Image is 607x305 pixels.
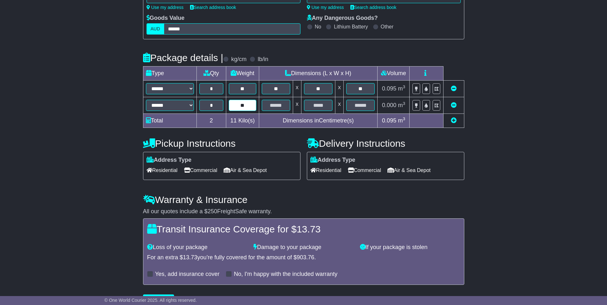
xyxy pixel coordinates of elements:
[147,5,184,10] a: Use my address
[230,117,237,124] span: 11
[357,244,463,251] div: If your package is stolen
[259,114,378,128] td: Dimensions in Centimetre(s)
[382,85,396,92] span: 0.095
[143,138,300,149] h4: Pickup Instructions
[183,254,197,261] span: 13.73
[226,114,259,128] td: Kilo(s)
[381,24,394,30] label: Other
[334,24,368,30] label: Lithium Battery
[310,165,341,175] span: Residential
[143,52,223,63] h4: Package details |
[250,244,357,251] div: Damage to your package
[143,114,196,128] td: Total
[403,101,405,106] sup: 3
[307,138,464,149] h4: Delivery Instructions
[208,208,217,215] span: 250
[403,84,405,89] sup: 3
[293,81,301,97] td: x
[231,56,246,63] label: kg/cm
[190,5,236,10] a: Search address book
[310,157,355,164] label: Address Type
[315,24,321,30] label: No
[147,157,192,164] label: Address Type
[297,224,321,234] span: 13.73
[297,254,314,261] span: 903.76
[259,66,378,81] td: Dimensions (L x W x H)
[403,116,405,121] sup: 3
[378,66,410,81] td: Volume
[335,81,344,97] td: x
[155,271,220,278] label: Yes, add insurance cover
[147,224,460,234] h4: Transit Insurance Coverage for $
[234,271,338,278] label: No, I'm happy with the included warranty
[348,165,381,175] span: Commercial
[143,194,464,205] h4: Warranty & Insurance
[147,23,164,35] label: AUD
[387,165,431,175] span: Air & Sea Depot
[382,117,396,124] span: 0.095
[335,97,344,114] td: x
[350,5,396,10] a: Search address book
[258,56,268,63] label: lb/in
[144,244,251,251] div: Loss of your package
[398,102,405,108] span: m
[451,117,457,124] a: Add new item
[307,15,378,22] label: Any Dangerous Goods?
[293,97,301,114] td: x
[143,66,196,81] td: Type
[147,165,178,175] span: Residential
[307,5,344,10] a: Use my address
[451,102,457,108] a: Remove this item
[104,298,197,303] span: © One World Courier 2025. All rights reserved.
[143,208,464,215] div: All our quotes include a $ FreightSafe warranty.
[226,66,259,81] td: Weight
[451,85,457,92] a: Remove this item
[398,117,405,124] span: m
[147,15,185,22] label: Goods Value
[196,66,226,81] td: Qty
[398,85,405,92] span: m
[184,165,217,175] span: Commercial
[196,114,226,128] td: 2
[147,254,460,261] div: For an extra $ you're fully covered for the amount of $ .
[224,165,267,175] span: Air & Sea Depot
[382,102,396,108] span: 0.000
